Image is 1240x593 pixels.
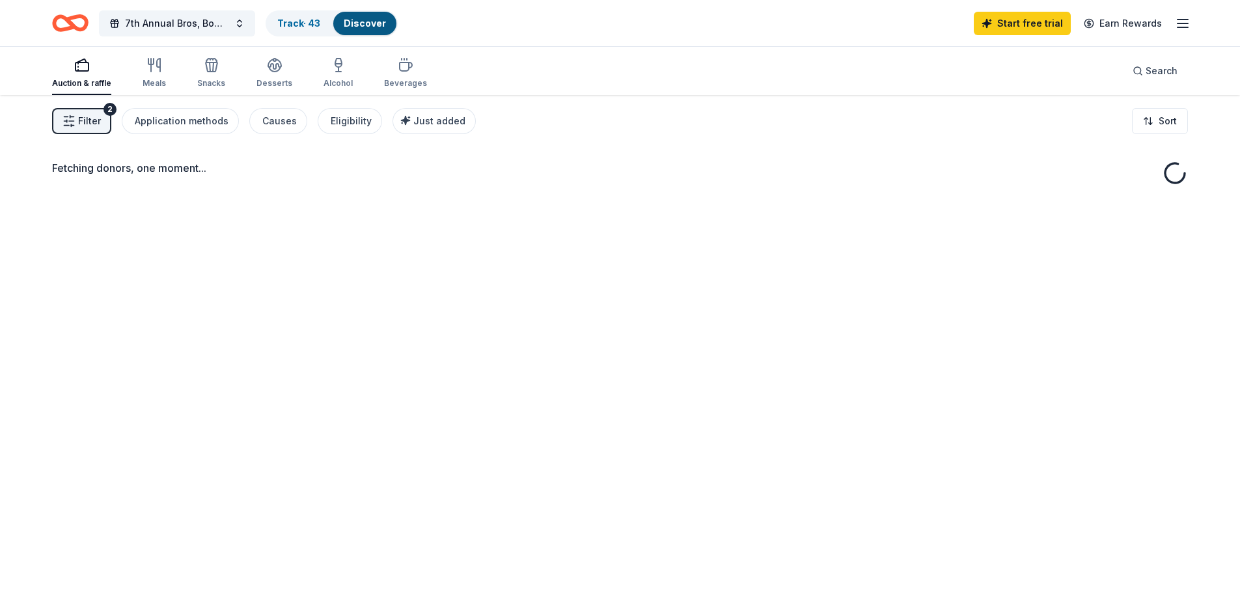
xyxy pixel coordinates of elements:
[197,52,225,95] button: Snacks
[262,113,297,129] div: Causes
[78,113,101,129] span: Filter
[331,113,372,129] div: Eligibility
[318,108,382,134] button: Eligibility
[1159,113,1177,129] span: Sort
[974,12,1071,35] a: Start free trial
[413,115,465,126] span: Just added
[256,52,292,95] button: Desserts
[1132,108,1188,134] button: Sort
[103,103,117,116] div: 2
[99,10,255,36] button: 7th Annual Bros, Bows, & Boos Fall Fest
[122,108,239,134] button: Application methods
[125,16,229,31] span: 7th Annual Bros, Bows, & Boos Fall Fest
[1076,12,1170,35] a: Earn Rewards
[249,108,307,134] button: Causes
[324,78,353,89] div: Alcohol
[256,78,292,89] div: Desserts
[266,10,398,36] button: Track· 43Discover
[135,113,228,129] div: Application methods
[52,78,111,89] div: Auction & raffle
[52,108,111,134] button: Filter2
[393,108,476,134] button: Just added
[197,78,225,89] div: Snacks
[52,8,89,38] a: Home
[344,18,386,29] a: Discover
[143,78,166,89] div: Meals
[143,52,166,95] button: Meals
[384,78,427,89] div: Beverages
[384,52,427,95] button: Beverages
[52,52,111,95] button: Auction & raffle
[1122,58,1188,84] button: Search
[277,18,320,29] a: Track· 43
[1146,63,1178,79] span: Search
[324,52,353,95] button: Alcohol
[52,160,1188,176] div: Fetching donors, one moment...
